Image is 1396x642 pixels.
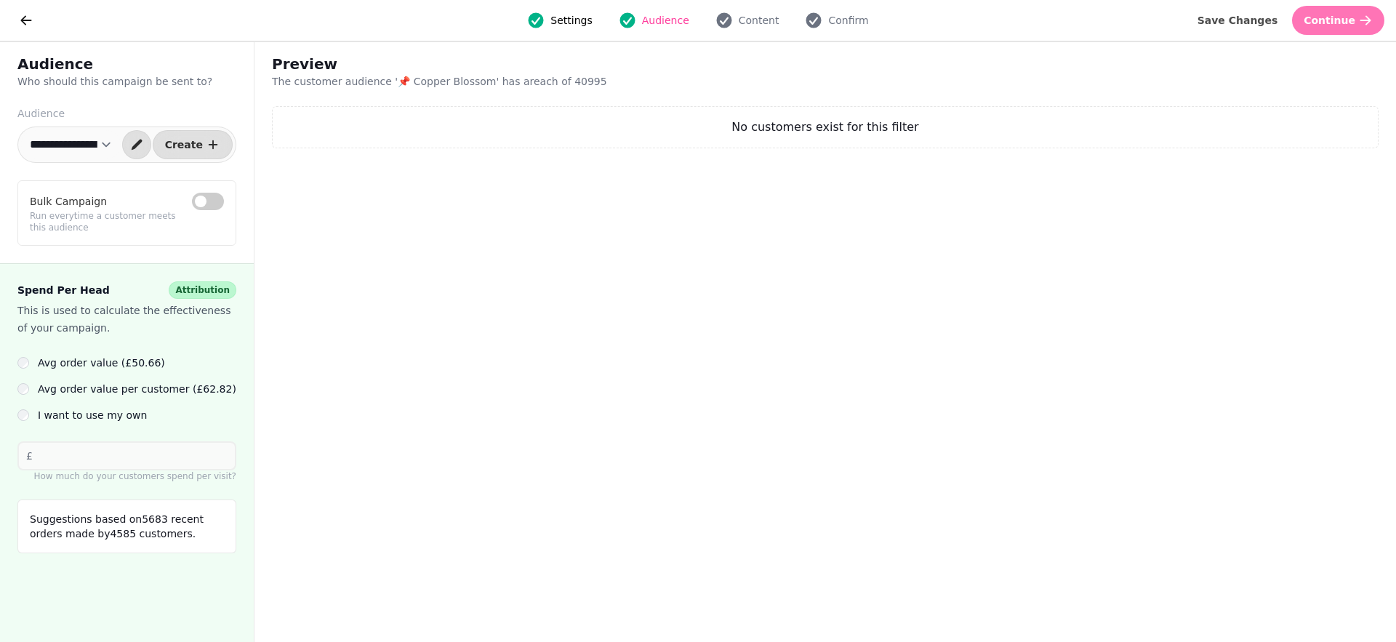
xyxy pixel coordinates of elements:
p: Who should this campaign be sent to? [17,74,236,89]
button: Create [153,130,233,159]
span: Continue [1304,15,1355,25]
p: How much do your customers spend per visit? [17,470,236,482]
span: Spend Per Head [17,281,110,299]
label: Avg order value ( £50.66 ) [38,354,165,372]
button: Continue [1292,6,1384,35]
button: go back [12,6,41,35]
label: I want to use my own [38,406,147,424]
p: Run everytime a customer meets this audience [30,210,224,233]
span: Save Changes [1198,15,1278,25]
label: Avg order value per customer ( £62.82 ) [38,380,236,398]
p: This is used to calculate the effectiveness of your campaign. [17,302,236,337]
p: Suggestions based on 5683 recent orders made by 4585 customers. [30,512,224,541]
h2: Preview [272,54,551,74]
h2: Audience [17,54,236,74]
div: Attribution [169,281,236,299]
button: Save Changes [1186,6,1290,35]
label: Bulk Campaign [30,193,107,210]
span: Audience [642,13,689,28]
p: No customers exist for this filter [731,119,918,136]
p: The customer audience ' 📌 Copper Blossom ' has a reach of 40995 [272,74,644,89]
label: Audience [17,106,236,121]
span: Confirm [828,13,868,28]
span: Content [739,13,779,28]
span: Settings [550,13,592,28]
